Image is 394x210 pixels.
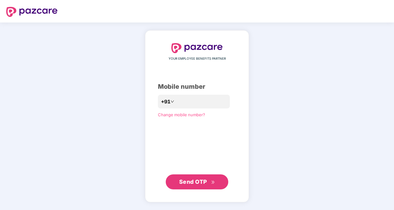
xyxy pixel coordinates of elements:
[179,178,207,185] span: Send OTP
[158,82,236,92] div: Mobile number
[158,112,205,117] a: Change mobile number?
[169,56,226,61] span: YOUR EMPLOYEE BENEFITS PARTNER
[166,174,228,189] button: Send OTPdouble-right
[211,180,215,184] span: double-right
[161,98,170,106] span: +91
[6,7,58,17] img: logo
[170,100,174,103] span: down
[171,43,223,53] img: logo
